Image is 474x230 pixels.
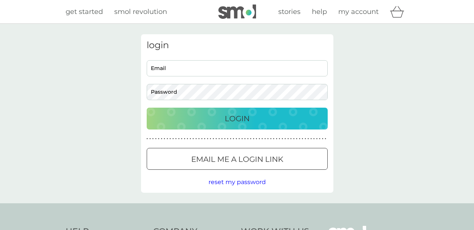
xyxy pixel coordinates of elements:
[305,137,306,141] p: ●
[276,137,278,141] p: ●
[147,40,328,51] h3: login
[319,137,321,141] p: ●
[149,137,151,141] p: ●
[161,137,163,141] p: ●
[210,137,211,141] p: ●
[218,137,220,141] p: ●
[244,137,246,141] p: ●
[167,137,168,141] p: ●
[193,137,194,141] p: ●
[66,8,103,16] span: get started
[253,137,255,141] p: ●
[273,137,275,141] p: ●
[184,137,186,141] p: ●
[282,137,283,141] p: ●
[209,177,266,187] button: reset my password
[187,137,188,141] p: ●
[191,153,283,165] p: Email me a login link
[338,6,379,17] a: my account
[322,137,324,141] p: ●
[152,137,154,141] p: ●
[181,137,183,141] p: ●
[147,137,148,141] p: ●
[195,137,197,141] p: ●
[278,8,301,16] span: stories
[147,108,328,129] button: Login
[198,137,200,141] p: ●
[256,137,257,141] p: ●
[201,137,202,141] p: ●
[279,137,280,141] p: ●
[170,137,171,141] p: ●
[270,137,272,141] p: ●
[312,8,327,16] span: help
[233,137,234,141] p: ●
[225,113,250,125] p: Login
[236,137,237,141] p: ●
[285,137,286,141] p: ●
[207,137,209,141] p: ●
[310,137,312,141] p: ●
[221,137,223,141] p: ●
[316,137,318,141] p: ●
[216,137,217,141] p: ●
[250,137,252,141] p: ●
[267,137,269,141] p: ●
[218,5,256,19] img: smol
[247,137,249,141] p: ●
[178,137,179,141] p: ●
[296,137,298,141] p: ●
[313,137,315,141] p: ●
[172,137,174,141] p: ●
[262,137,263,141] p: ●
[259,137,260,141] p: ●
[213,137,214,141] p: ●
[239,137,240,141] p: ●
[204,137,206,141] p: ●
[290,137,292,141] p: ●
[114,8,167,16] span: smol revolution
[241,137,243,141] p: ●
[308,137,309,141] p: ●
[278,6,301,17] a: stories
[302,137,303,141] p: ●
[264,137,266,141] p: ●
[158,137,160,141] p: ●
[147,148,328,170] button: Email me a login link
[209,178,266,186] span: reset my password
[299,137,301,141] p: ●
[390,4,409,19] div: basket
[325,137,326,141] p: ●
[164,137,165,141] p: ●
[338,8,379,16] span: my account
[155,137,156,141] p: ●
[287,137,289,141] p: ●
[190,137,191,141] p: ●
[114,6,167,17] a: smol revolution
[66,6,103,17] a: get started
[293,137,295,141] p: ●
[175,137,177,141] p: ●
[224,137,225,141] p: ●
[227,137,229,141] p: ●
[312,6,327,17] a: help
[230,137,232,141] p: ●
